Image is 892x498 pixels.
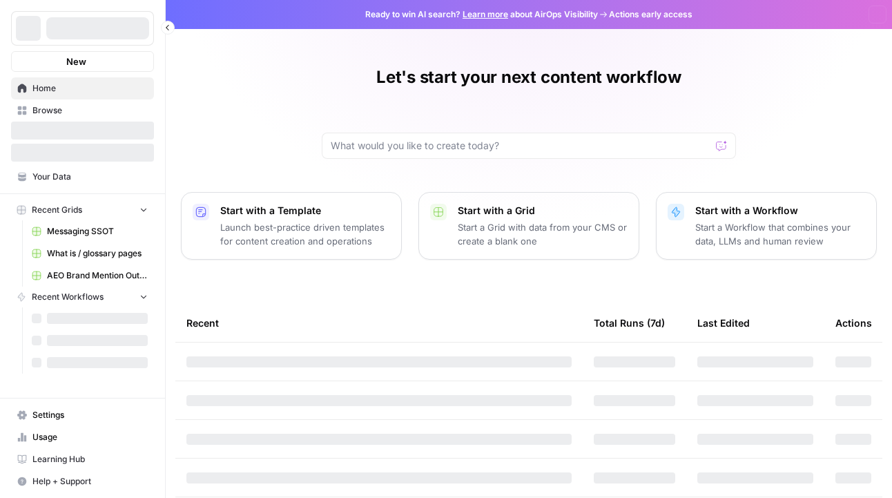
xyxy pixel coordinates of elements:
span: Actions early access [609,8,692,21]
span: Home [32,82,148,95]
p: Launch best-practice driven templates for content creation and operations [220,220,390,248]
span: Your Data [32,171,148,183]
a: Settings [11,404,154,426]
a: Home [11,77,154,99]
p: Start with a Workflow [695,204,865,218]
a: Learn more [463,9,508,19]
a: AEO Brand Mention Outreach (1) [26,265,154,287]
span: Usage [32,431,148,443]
a: Usage [11,426,154,448]
a: Messaging SSOT [26,220,154,242]
span: Learning Hub [32,453,148,466]
p: Start with a Grid [458,204,628,218]
div: Last Edited [697,304,750,342]
span: AEO Brand Mention Outreach (1) [47,269,148,282]
button: Help + Support [11,470,154,492]
a: Learning Hub [11,448,154,470]
p: Start a Grid with data from your CMS or create a blank one [458,220,628,248]
span: New [66,55,86,68]
span: Recent Grids [32,204,82,216]
span: Messaging SSOT [47,225,148,238]
span: Ready to win AI search? about AirOps Visibility [365,8,598,21]
span: What is / glossary pages [47,247,148,260]
button: Start with a GridStart a Grid with data from your CMS or create a blank one [418,192,639,260]
p: Start with a Template [220,204,390,218]
span: Settings [32,409,148,421]
div: Actions [835,304,872,342]
button: Start with a WorkflowStart a Workflow that combines your data, LLMs and human review [656,192,877,260]
span: Recent Workflows [32,291,104,303]
h1: Let's start your next content workflow [376,66,681,88]
p: Start a Workflow that combines your data, LLMs and human review [695,220,865,248]
button: Recent Workflows [11,287,154,307]
span: Help + Support [32,475,148,488]
div: Total Runs (7d) [594,304,665,342]
span: Browse [32,104,148,117]
a: Your Data [11,166,154,188]
a: Browse [11,99,154,122]
div: Recent [186,304,572,342]
button: Recent Grids [11,200,154,220]
input: What would you like to create today? [331,139,710,153]
a: What is / glossary pages [26,242,154,265]
button: Start with a TemplateLaunch best-practice driven templates for content creation and operations [181,192,402,260]
button: New [11,51,154,72]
